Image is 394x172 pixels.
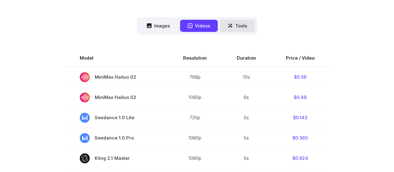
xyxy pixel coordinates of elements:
button: Videos [180,20,218,32]
td: $0.56 [271,67,330,87]
td: 5s [222,128,271,148]
td: 1080p [168,148,222,168]
td: $0.565 [271,128,330,148]
td: 6s [222,87,271,107]
th: Model [65,49,168,67]
td: 1080p [168,87,222,107]
td: 1080p [168,128,222,148]
td: $0.143 [271,107,330,128]
span: Kling 2.1 Master [80,153,153,163]
span: Seedance 1.0 Lite [80,113,153,123]
button: Tools [220,20,255,32]
td: $0.924 [271,148,330,168]
td: 720p [168,107,222,128]
span: Seedance 1.0 Pro [80,133,153,143]
td: 5s [222,148,271,168]
th: Price / Video [271,49,330,67]
td: 768p [168,67,222,87]
span: MiniMax Hailuo 02 [80,92,153,102]
td: $0.49 [271,87,330,107]
td: 5s [222,107,271,128]
td: 10s [222,67,271,87]
th: Duration [222,49,271,67]
span: MiniMax Hailuo 02 [80,72,153,82]
th: Resolution [168,49,222,67]
button: Images [139,20,178,32]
